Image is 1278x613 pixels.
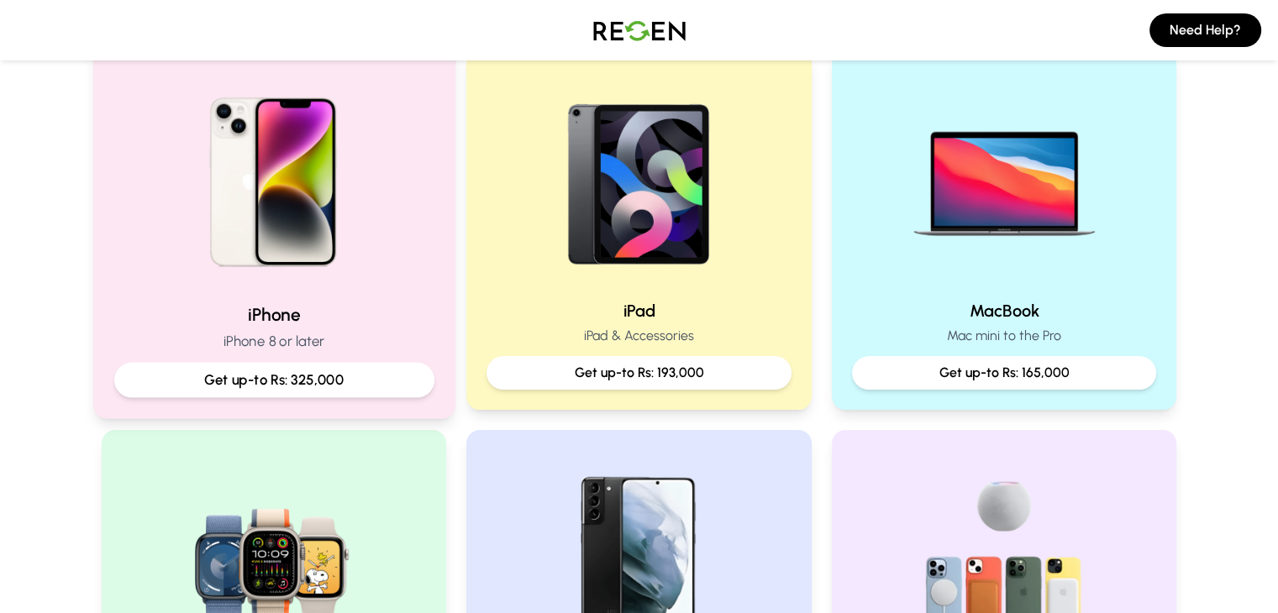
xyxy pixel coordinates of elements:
[500,363,778,383] p: Get up-to Rs: 193,000
[581,7,698,54] img: Logo
[852,299,1157,322] h2: MacBook
[113,302,434,327] h2: iPhone
[1149,13,1261,47] button: Need Help?
[897,71,1112,286] img: MacBook
[128,369,419,390] p: Get up-to Rs: 325,000
[531,71,746,286] img: iPad
[486,326,792,346] p: iPad & Accessories
[113,331,434,352] p: iPhone 8 or later
[865,363,1144,383] p: Get up-to Rs: 165,000
[486,299,792,322] h2: iPad
[160,63,387,289] img: iPhone
[852,326,1157,346] p: Mac mini to the Pro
